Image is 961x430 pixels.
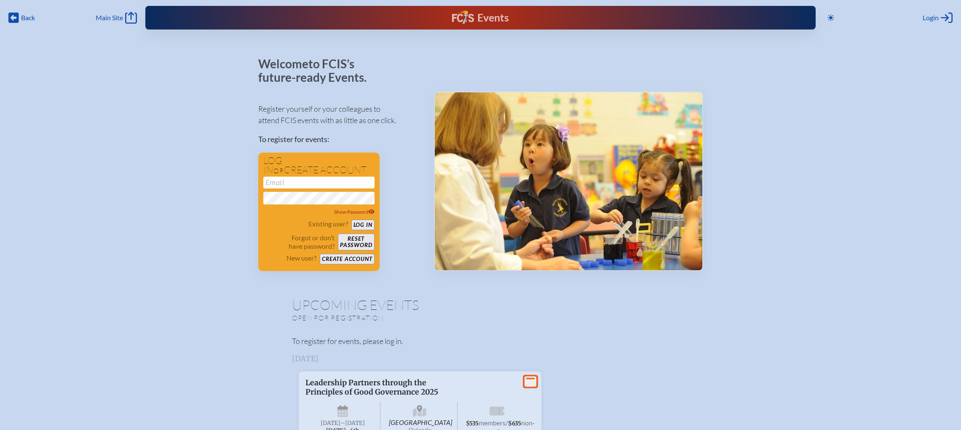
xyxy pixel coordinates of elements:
p: To register for events, please log in. [292,336,669,347]
span: –[DATE] [340,419,365,427]
p: New user? [286,254,316,262]
p: Forgot or don’t have password? [263,234,335,250]
p: Existing user? [308,220,348,228]
p: Open for registration [292,314,514,322]
button: Create account [320,254,374,264]
span: or [273,167,284,175]
span: $535 [466,420,479,427]
span: Leadership Partners through the Principles of Good Governance 2025 [305,378,438,397]
input: Email [263,177,375,188]
span: Login [923,13,939,22]
p: Welcome to FCIS’s future-ready Events. [258,57,376,84]
button: Resetpassword [338,234,374,250]
h3: [DATE] [292,355,669,363]
button: Log in [351,220,375,230]
span: Back [21,13,35,22]
p: Register yourself or your colleagues to attend FCIS events with as little as one click. [258,103,420,126]
img: Events [435,92,702,270]
span: Show Password [334,209,375,215]
h1: Log in create account [263,156,375,175]
h1: Upcoming Events [292,298,669,312]
span: Main Site [96,13,123,22]
span: [DATE] [321,419,340,427]
p: To register for events: [258,134,420,145]
a: Main Site [96,12,137,24]
span: members [479,419,506,427]
span: $635 [508,420,521,427]
span: / [506,419,508,427]
div: FCIS Events — Future ready [327,10,634,25]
